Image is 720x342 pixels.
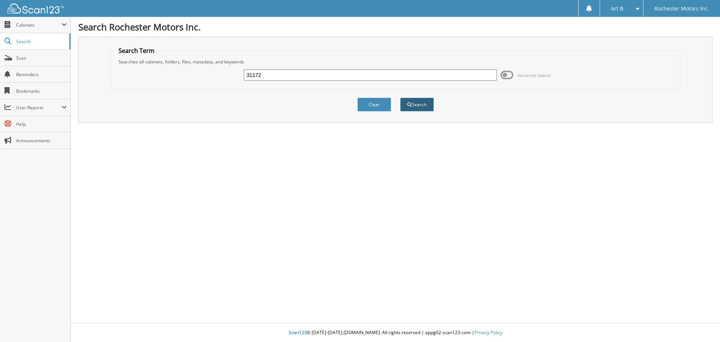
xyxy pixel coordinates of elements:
[654,6,709,11] span: Rochester Motors Inc.
[115,59,676,65] div: Searches all cabinets, folders, files, metadata, and keywords
[16,38,66,45] span: Search
[16,22,61,28] span: Cabinets
[78,21,712,33] h1: Search Rochester Motors Inc.
[16,137,67,144] span: Announcements
[682,306,720,342] iframe: Chat Widget
[474,329,502,336] a: Privacy Policy
[115,47,158,55] legend: Search Term
[400,98,434,111] button: Search
[16,121,67,127] span: Help
[517,72,551,78] span: Advanced Search
[289,329,307,336] span: Scan123
[16,104,61,111] span: User Reports
[16,88,67,94] span: Bookmarks
[7,3,64,14] img: scan123-logo-white.svg
[357,98,391,111] button: Clear
[611,6,625,11] span: Art B.
[16,55,67,61] span: Scan
[71,324,720,342] div: © [DATE]-[DATE] [DOMAIN_NAME]. All rights reserved | appg02-scan123-com |
[16,71,67,78] span: Reminders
